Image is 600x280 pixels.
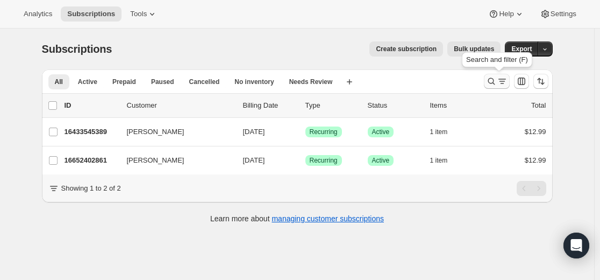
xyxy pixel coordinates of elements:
span: Paused [151,78,174,86]
div: Type [305,100,359,111]
button: Settings [533,6,583,22]
button: Create new view [341,74,358,89]
button: [PERSON_NAME] [120,152,228,169]
span: [PERSON_NAME] [127,155,184,166]
span: 1 item [430,128,448,136]
p: Billing Date [243,100,297,111]
p: Showing 1 to 2 of 2 [61,183,121,194]
nav: Pagination [517,181,546,196]
button: Analytics [17,6,59,22]
span: Help [499,10,513,18]
div: 16652402861[PERSON_NAME][DATE]SuccessRecurringSuccessActive1 item$12.99 [65,153,546,168]
span: Analytics [24,10,52,18]
span: Tools [130,10,147,18]
div: 16433545389[PERSON_NAME][DATE]SuccessRecurringSuccessActive1 item$12.99 [65,124,546,139]
button: Subscriptions [61,6,122,22]
p: Learn more about [210,213,384,224]
button: Create subscription [369,41,443,57]
p: 16652402861 [65,155,118,166]
button: 1 item [430,153,460,168]
span: Bulk updates [454,45,494,53]
span: Needs Review [289,78,333,86]
p: Status [368,100,422,111]
span: Export [511,45,532,53]
p: Customer [127,100,234,111]
span: All [55,78,63,86]
div: IDCustomerBilling DateTypeStatusItemsTotal [65,100,546,111]
span: Active [372,156,390,165]
p: ID [65,100,118,111]
div: Open Intercom Messenger [563,233,589,258]
span: Cancelled [189,78,220,86]
p: Total [531,100,546,111]
span: No inventory [234,78,274,86]
span: Subscriptions [42,43,112,55]
div: Items [430,100,484,111]
button: Tools [124,6,164,22]
span: Settings [551,10,576,18]
span: [PERSON_NAME] [127,127,184,137]
button: 1 item [430,124,460,139]
button: Customize table column order and visibility [514,74,529,89]
span: Subscriptions [67,10,115,18]
button: Help [482,6,531,22]
button: [PERSON_NAME] [120,123,228,141]
button: Bulk updates [447,41,501,57]
span: [DATE] [243,156,265,164]
p: 16433545389 [65,127,118,137]
span: Create subscription [376,45,437,53]
span: Recurring [310,128,338,136]
button: Sort the results [533,74,548,89]
button: Export [505,41,538,57]
span: 1 item [430,156,448,165]
span: Recurring [310,156,338,165]
span: Active [78,78,97,86]
span: [DATE] [243,128,265,136]
span: $12.99 [525,156,546,164]
span: Active [372,128,390,136]
button: Search and filter results [484,74,510,89]
span: $12.99 [525,128,546,136]
a: managing customer subscriptions [272,214,384,223]
span: Prepaid [112,78,136,86]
